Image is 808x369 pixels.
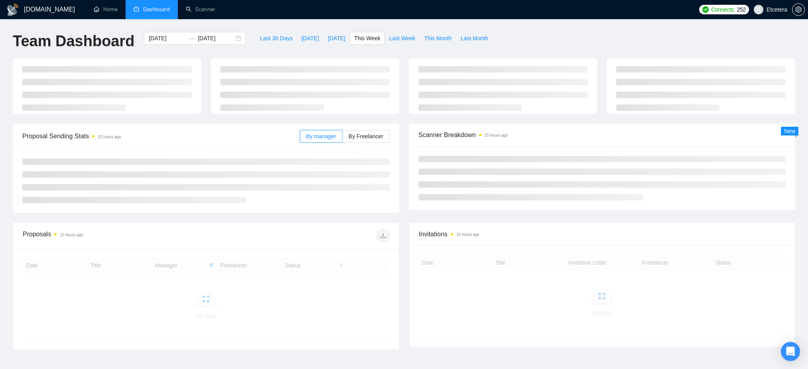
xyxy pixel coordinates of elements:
button: This Month [420,32,456,45]
a: homeHome [94,6,118,13]
span: Dashboard [143,6,170,13]
span: By manager [306,133,336,139]
span: New [784,128,795,134]
span: Last Month [460,34,488,43]
button: [DATE] [297,32,323,45]
input: Start date [149,34,185,43]
button: This Week [350,32,385,45]
h1: Team Dashboard [13,32,134,51]
time: 15 hours ago [98,135,121,139]
a: setting [792,6,805,13]
button: Last Week [385,32,420,45]
span: user [756,7,761,12]
button: setting [792,3,805,16]
span: Last 30 Days [260,34,293,43]
span: Invitations [419,229,786,239]
span: Connects: [711,5,735,14]
span: [DATE] [328,34,345,43]
span: 252 [737,5,745,14]
span: Scanner Breakdown [419,130,786,140]
span: Proposal Sending Stats [22,131,300,141]
span: dashboard [134,6,139,12]
div: Open Intercom Messenger [781,342,800,361]
span: to [188,35,195,41]
span: This Month [424,34,452,43]
span: setting [792,6,804,13]
span: By Freelancer [348,133,383,139]
button: Last Month [456,32,492,45]
a: searchScanner [186,6,215,13]
button: Last 30 Days [256,32,297,45]
span: swap-right [188,35,195,41]
span: This Week [354,34,380,43]
time: 15 hours ago [485,133,508,137]
span: Last Week [389,34,415,43]
button: [DATE] [323,32,350,45]
img: upwork-logo.png [702,6,709,13]
input: End date [198,34,234,43]
time: 15 hours ago [60,233,83,237]
div: Proposals [23,229,206,242]
time: 15 hours ago [456,232,480,237]
img: logo [6,4,19,16]
span: [DATE] [301,34,319,43]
